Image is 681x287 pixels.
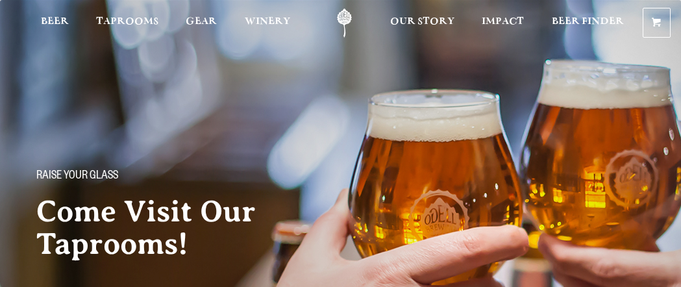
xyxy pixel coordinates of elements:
[236,8,299,38] a: Winery
[245,16,290,27] span: Winery
[96,16,158,27] span: Taprooms
[177,8,225,38] a: Gear
[88,8,167,38] a: Taprooms
[390,16,454,27] span: Our Story
[543,8,632,38] a: Beer Finder
[320,8,369,38] a: Odell Home
[32,8,77,38] a: Beer
[473,8,532,38] a: Impact
[482,16,524,27] span: Impact
[41,16,69,27] span: Beer
[186,16,217,27] span: Gear
[36,195,317,260] h2: Come Visit Our Taprooms!
[382,8,463,38] a: Our Story
[552,16,624,27] span: Beer Finder
[36,168,118,185] span: Raise your glass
